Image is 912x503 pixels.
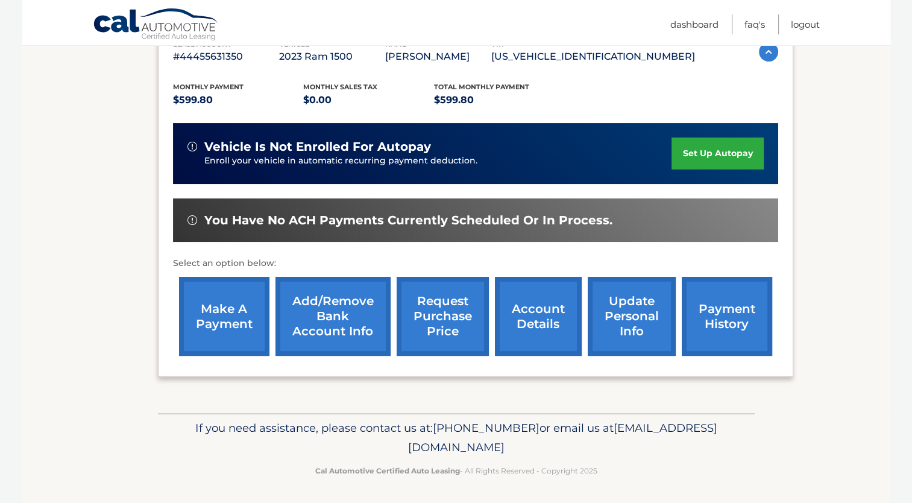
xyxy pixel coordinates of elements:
img: alert-white.svg [187,142,197,151]
span: [PHONE_NUMBER] [433,421,539,435]
a: make a payment [179,277,269,356]
p: $599.80 [434,92,565,109]
p: - All Rights Reserved - Copyright 2025 [166,464,747,477]
img: alert-white.svg [187,215,197,225]
a: set up autopay [671,138,763,169]
a: Add/Remove bank account info [275,277,391,356]
strong: Cal Automotive Certified Auto Leasing [315,466,460,475]
a: account details [495,277,582,356]
p: $599.80 [173,92,304,109]
a: Cal Automotive [93,8,219,43]
p: 2023 Ram 1500 [279,48,385,65]
p: #44455631350 [173,48,279,65]
span: Monthly sales Tax [303,83,377,91]
a: request purchase price [397,277,489,356]
a: update personal info [588,277,676,356]
a: Logout [791,14,820,34]
p: If you need assistance, please contact us at: or email us at [166,419,747,457]
p: Enroll your vehicle in automatic recurring payment deduction. [204,154,672,168]
p: Select an option below: [173,256,778,271]
span: [EMAIL_ADDRESS][DOMAIN_NAME] [408,421,717,454]
a: Dashboard [670,14,719,34]
span: Monthly Payment [173,83,244,91]
p: [PERSON_NAME] [385,48,491,65]
a: payment history [682,277,772,356]
p: [US_VEHICLE_IDENTIFICATION_NUMBER] [491,48,695,65]
span: vehicle is not enrolled for autopay [204,139,431,154]
img: accordion-active.svg [759,42,778,62]
span: Total Monthly Payment [434,83,529,91]
a: FAQ's [744,14,765,34]
span: You have no ACH payments currently scheduled or in process. [204,213,612,228]
p: $0.00 [303,92,434,109]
